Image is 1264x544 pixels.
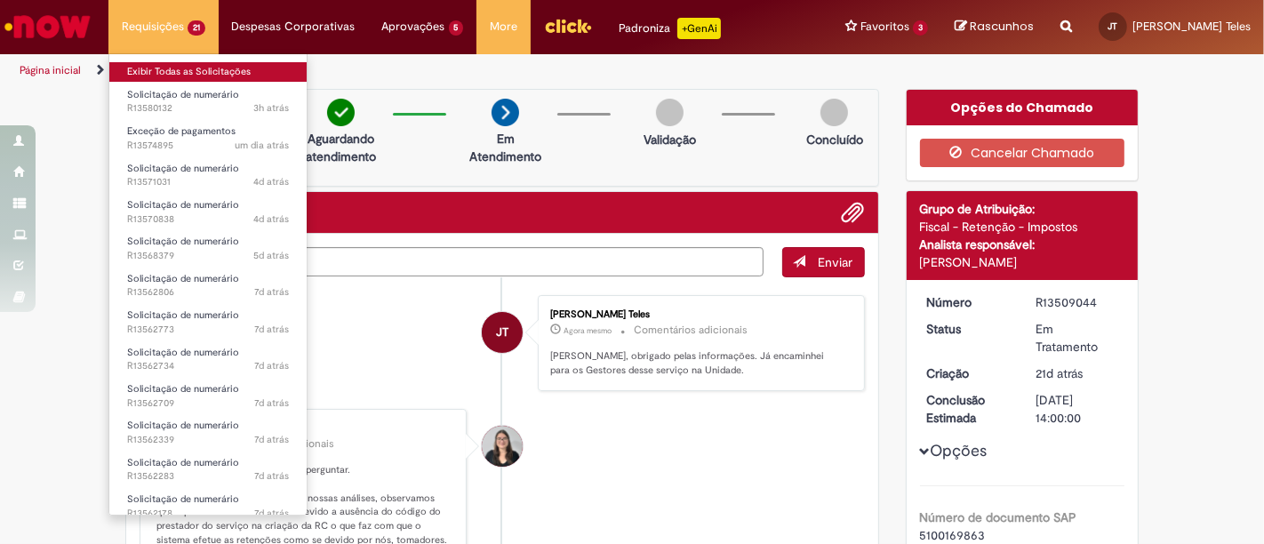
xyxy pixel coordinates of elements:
a: Aberto R13562806 : Solicitação de numerário [109,269,307,302]
span: 7d atrás [254,285,289,299]
span: R13570838 [127,212,289,227]
a: Aberto R13574895 : Exceção de pagamentos [109,122,307,155]
small: Comentários adicionais [634,323,748,338]
span: R13562734 [127,359,289,373]
ul: Requisições [108,53,308,516]
time: 29/09/2025 08:19:51 [235,139,289,152]
span: Solicitação de numerário [127,456,239,469]
span: R13562709 [127,396,289,411]
div: Padroniza [619,18,721,39]
span: 7d atrás [254,359,289,372]
span: R13571031 [127,175,289,189]
span: 5100169863 [920,527,986,543]
span: JT [496,311,508,354]
span: 3h atrás [253,101,289,115]
span: R13562339 [127,433,289,447]
span: R13562283 [127,469,289,484]
a: Página inicial [20,63,81,77]
div: 09/09/2025 16:13:38 [1036,364,1118,382]
time: 09/09/2025 16:13:38 [1036,365,1083,381]
span: 7d atrás [254,323,289,336]
img: click_logo_yellow_360x200.png [544,12,592,39]
a: Aberto R13562734 : Solicitação de numerário [109,343,307,376]
time: 24/09/2025 10:54:23 [254,469,289,483]
time: 24/09/2025 12:17:44 [254,285,289,299]
div: Debora Cristina Silva Dias [482,426,523,467]
span: More [490,18,517,36]
span: 7d atrás [254,507,289,520]
img: ServiceNow [2,9,93,44]
div: [PERSON_NAME] Teles [550,309,846,320]
p: Em Atendimento [462,130,548,165]
span: Rascunhos [970,18,1034,35]
span: um dia atrás [235,139,289,152]
a: Aberto R13562283 : Solicitação de numerário [109,453,307,486]
p: +GenAi [677,18,721,39]
span: 3 [913,20,928,36]
span: Enviar [819,254,853,270]
span: R13562806 [127,285,289,300]
a: Aberto R13562178 : Solicitação de numerário [109,490,307,523]
a: Aberto R13562339 : Solicitação de numerário [109,416,307,449]
time: 24/09/2025 12:00:24 [254,359,289,372]
span: 5d atrás [253,249,289,262]
span: 7d atrás [254,396,289,410]
a: Aberto R13571031 : Solicitação de numerário [109,159,307,192]
a: Aberto R13562709 : Solicitação de numerário [109,380,307,412]
span: 4d atrás [253,175,289,188]
span: Favoritos [860,18,909,36]
time: 24/09/2025 11:57:04 [254,396,289,410]
div: [PERSON_NAME] [920,253,1125,271]
time: 25/09/2025 17:49:47 [253,249,289,262]
p: [PERSON_NAME], obrigado pelas informações. Já encaminhei para os Gestores desse serviço na Unidade. [550,349,846,377]
span: Solicitação de numerário [127,198,239,212]
div: Em Tratamento [1036,320,1118,356]
span: R13562178 [127,507,289,521]
textarea: Digite sua mensagem aqui... [140,247,764,276]
div: Opções do Chamado [907,90,1139,125]
span: R13568379 [127,249,289,263]
span: R13574895 [127,139,289,153]
dt: Número [914,293,1023,311]
span: [PERSON_NAME] Teles [1132,19,1251,34]
span: 7d atrás [254,469,289,483]
img: img-circle-grey.png [656,99,684,126]
dt: Conclusão Estimada [914,391,1023,427]
span: JT [1108,20,1118,32]
span: Despesas Corporativas [232,18,356,36]
a: Aberto R13568379 : Solicitação de numerário [109,232,307,265]
span: Exceção de pagamentos [127,124,236,138]
div: Grupo de Atribuição: [920,200,1125,218]
span: R13580132 [127,101,289,116]
span: Solicitação de numerário [127,419,239,432]
dt: Criação [914,364,1023,382]
span: Solicitação de numerário [127,162,239,175]
time: 24/09/2025 11:00:04 [254,433,289,446]
span: 21d atrás [1036,365,1083,381]
a: Aberto R13570838 : Solicitação de numerário [109,196,307,228]
b: Número de documento SAP [920,509,1077,525]
a: Aberto R13562773 : Solicitação de numerário [109,306,307,339]
p: Validação [644,131,696,148]
button: Cancelar Chamado [920,139,1125,167]
span: Solicitação de numerário [127,235,239,248]
button: Adicionar anexos [842,201,865,224]
span: Solicitação de numerário [127,346,239,359]
a: Rascunhos [955,19,1034,36]
a: Exibir Todas as Solicitações [109,62,307,82]
div: Jose Haroldo Bastos Teles [482,312,523,353]
a: Aberto R13580132 : Solicitação de numerário [109,85,307,118]
img: arrow-next.png [492,99,519,126]
time: 30/09/2025 12:18:28 [564,325,612,336]
span: Solicitação de numerário [127,308,239,322]
div: [DATE] 14:00:00 [1036,391,1118,427]
time: 30/09/2025 09:33:48 [253,101,289,115]
span: 7d atrás [254,433,289,446]
time: 24/09/2025 12:10:14 [254,323,289,336]
span: Solicitação de numerário [127,272,239,285]
img: img-circle-grey.png [820,99,848,126]
span: 4d atrás [253,212,289,226]
span: Solicitação de numerário [127,382,239,396]
p: Concluído [806,131,863,148]
div: Analista responsável: [920,236,1125,253]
